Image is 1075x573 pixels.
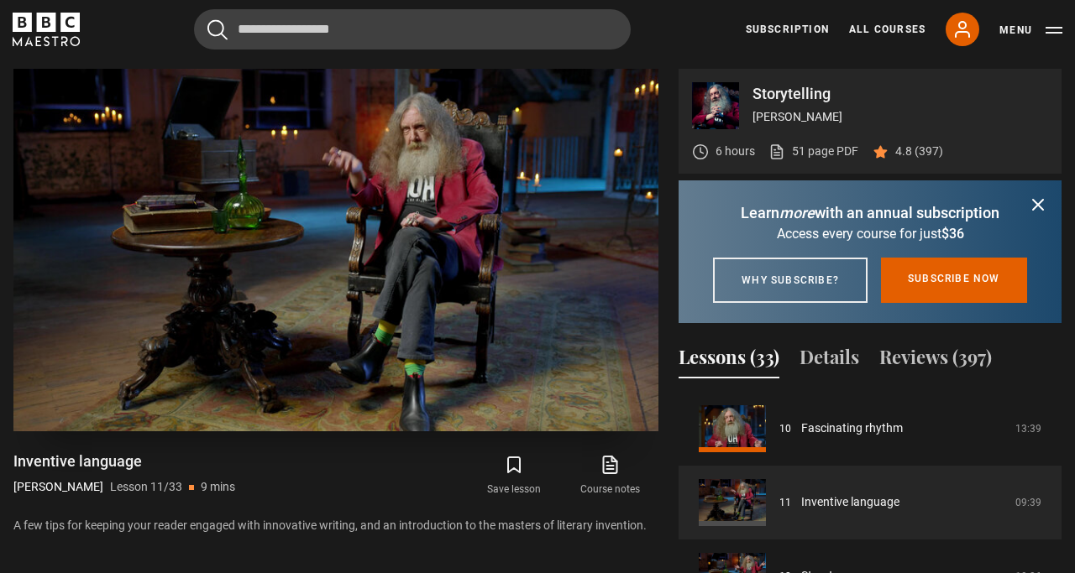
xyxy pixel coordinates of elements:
[13,69,658,431] video-js: Video Player
[752,108,1048,126] p: [PERSON_NAME]
[881,258,1027,303] a: Subscribe now
[699,201,1041,224] p: Learn with an annual subscription
[895,143,943,160] p: 4.8 (397)
[768,143,858,160] a: 51 page PDF
[13,451,235,471] h1: Inventive language
[207,19,228,40] button: Submit the search query
[563,451,658,500] a: Course notes
[801,419,903,437] a: Fascinating rhythm
[941,226,964,242] span: $36
[752,86,1048,102] p: Storytelling
[679,343,779,378] button: Lessons (33)
[879,343,992,378] button: Reviews (397)
[201,478,235,496] p: 9 mins
[716,143,755,160] p: 6 hours
[699,224,1041,244] p: Access every course for just
[110,478,182,496] p: Lesson 11/33
[779,204,815,221] i: more
[713,258,868,303] a: Why subscribe?
[800,343,859,378] button: Details
[849,22,926,37] a: All Courses
[194,9,631,49] input: Search
[746,22,829,37] a: Subscription
[999,22,1062,39] button: Toggle navigation
[466,451,562,500] button: Save lesson
[13,13,80,46] svg: BBC Maestro
[801,493,899,511] a: Inventive language
[13,478,103,496] p: [PERSON_NAME]
[13,517,658,534] p: A few tips for keeping your reader engaged with innovative writing, and an introduction to the ma...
